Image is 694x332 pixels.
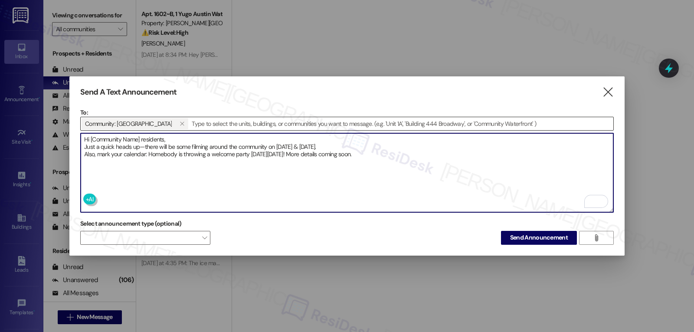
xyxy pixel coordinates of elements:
i:  [593,234,599,241]
button: Community: Austin Corner [175,118,188,129]
span: Community: Austin Corner [85,118,172,129]
i:  [180,120,184,127]
button: Send Announcement [501,231,577,245]
span: Send Announcement [510,233,568,242]
i:  [602,88,614,97]
textarea: To enrich screen reader interactions, please activate Accessibility in Grammarly extension settings [81,133,613,212]
div: To enrich screen reader interactions, please activate Accessibility in Grammarly extension settings [80,133,614,213]
label: Select announcement type (optional) [80,217,182,230]
h3: Send A Text Announcement [80,87,177,97]
p: To: [80,108,614,117]
input: Type to select the units, buildings, or communities you want to message. (e.g. 'Unit 1A', 'Buildi... [189,117,613,130]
